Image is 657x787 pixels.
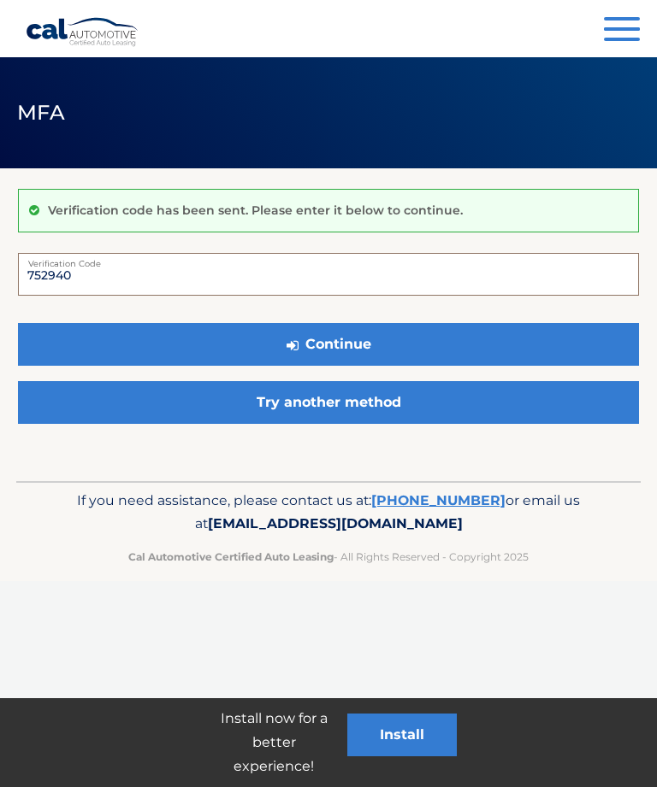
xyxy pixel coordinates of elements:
p: Verification code has been sent. Please enter it below to continue. [48,203,463,218]
p: - All Rights Reserved - Copyright 2025 [42,548,615,566]
strong: Cal Automotive Certified Auto Leasing [128,550,334,563]
button: Continue [18,323,639,366]
label: Verification Code [18,253,639,267]
button: Menu [604,17,640,45]
span: MFA [17,100,65,125]
a: Cal Automotive [26,17,139,47]
p: Install now for a better experience! [200,707,347,778]
a: Try another method [18,381,639,424]
input: Verification Code [18,253,639,296]
button: Install [347,714,457,756]
span: [EMAIL_ADDRESS][DOMAIN_NAME] [208,515,463,532]
p: If you need assistance, please contact us at: or email us at [42,489,615,537]
a: [PHONE_NUMBER] [371,492,506,508]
